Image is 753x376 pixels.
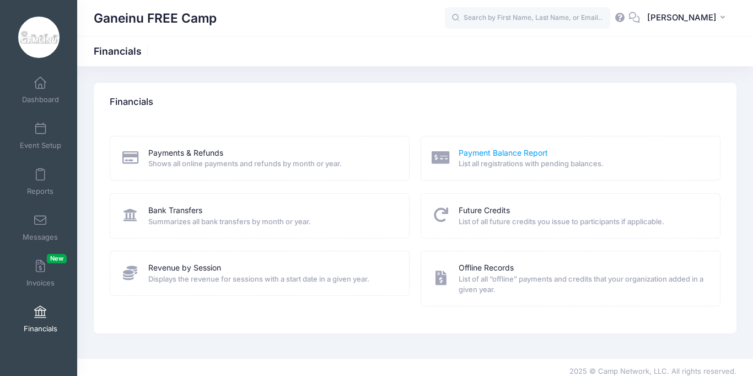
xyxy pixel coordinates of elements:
img: Ganeinu FREE Camp [18,17,60,58]
a: Dashboard [14,71,67,109]
a: Financials [14,300,67,338]
h1: Financials [94,45,151,57]
span: Displays the revenue for sessions with a start date in a given year. [148,274,395,285]
a: Offline Records [459,262,514,274]
a: InvoicesNew [14,254,67,293]
span: New [47,254,67,263]
a: Revenue by Session [148,262,221,274]
span: Messages [23,232,58,242]
span: Financials [24,324,57,333]
input: Search by First Name, Last Name, or Email... [445,7,610,29]
a: Messages [14,208,67,247]
a: Reports [14,162,67,201]
a: Future Credits [459,205,510,216]
span: Event Setup [20,141,61,150]
span: Invoices [26,278,55,288]
a: Payments & Refunds [148,147,223,159]
span: List of all “offline” payments and credits that your organization added in a given year. [459,274,706,295]
h1: Ganeinu FREE Camp [94,6,217,31]
span: List all registrations with pending balances. [459,158,706,170]
a: Payment Balance Report [459,147,548,159]
a: Bank Transfers [148,205,202,216]
a: Event Setup [14,116,67,155]
span: Reports [27,187,53,196]
span: 2025 © Camp Network, LLC. All rights reserved. [569,367,736,375]
span: List of all future credits you issue to participants if applicable. [459,216,706,227]
h4: Financials [110,87,153,118]
span: Summarizes all bank transfers by month or year. [148,216,395,227]
button: [PERSON_NAME] [640,6,736,31]
span: Shows all online payments and refunds by month or year. [148,158,395,170]
span: Dashboard [22,95,59,104]
span: [PERSON_NAME] [647,12,717,24]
